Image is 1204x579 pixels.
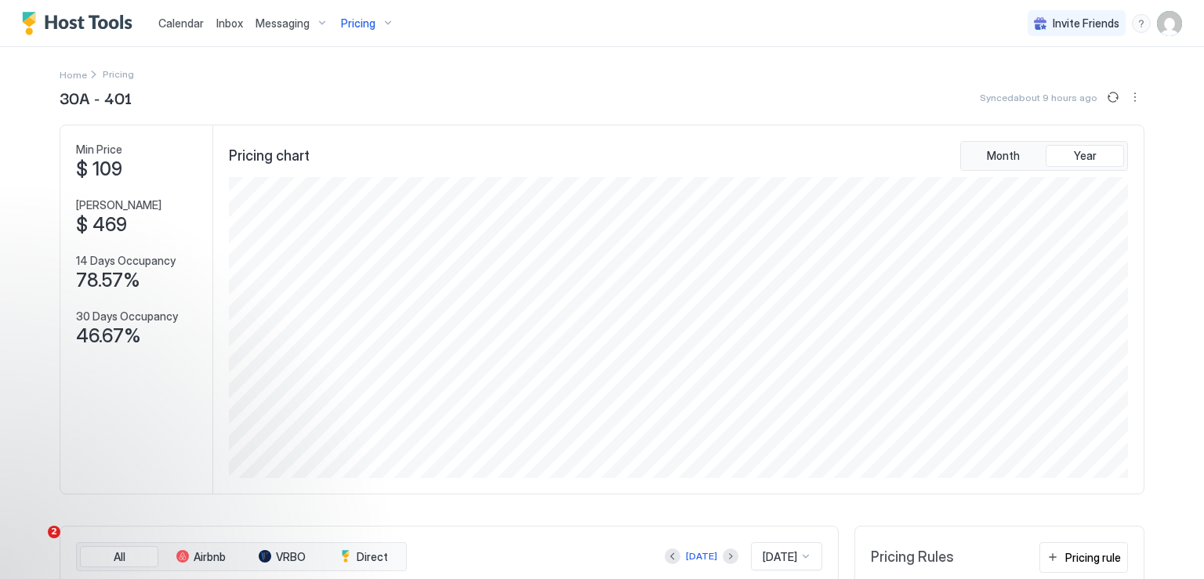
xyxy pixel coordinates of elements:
div: menu [1132,14,1151,33]
button: Pricing rule [1039,542,1128,573]
span: 46.67% [76,324,141,348]
span: 78.57% [76,269,140,292]
span: All [114,550,125,564]
button: Month [964,145,1043,167]
span: Airbnb [194,550,226,564]
span: Invite Friends [1053,16,1119,31]
div: menu [1126,88,1144,107]
button: [DATE] [684,547,720,566]
button: VRBO [243,546,321,568]
div: tab-group [960,141,1128,171]
span: Inbox [216,16,243,30]
span: 2 [48,526,60,538]
button: More options [1126,88,1144,107]
span: Breadcrumb [103,68,134,80]
button: Sync prices [1104,88,1122,107]
span: [DATE] [763,550,797,564]
a: Inbox [216,15,243,31]
span: Home [60,69,87,81]
div: User profile [1157,11,1182,36]
span: $ 109 [76,157,122,181]
a: Home [60,66,87,82]
button: Direct [325,546,403,568]
iframe: Intercom live chat [16,526,53,563]
span: Synced about 9 hours ago [980,92,1097,103]
button: Previous month [665,548,680,564]
span: 14 Days Occupancy [76,254,176,268]
span: [PERSON_NAME] [76,198,161,212]
div: tab-group [76,542,407,572]
div: [DATE] [686,549,717,563]
span: Pricing Rules [871,548,954,566]
span: Messaging [256,16,310,31]
span: Direct [357,550,388,564]
span: Min Price [76,143,122,157]
a: Calendar [158,15,204,31]
span: 30 Days Occupancy [76,309,178,324]
a: Host Tools Logo [22,12,140,35]
button: All [80,546,158,568]
span: 30A - 401 [60,85,132,109]
span: Calendar [158,16,204,30]
div: Pricing rule [1065,549,1121,566]
iframe: Intercom notifications message [12,427,325,537]
span: Month [987,149,1020,163]
span: $ 469 [76,213,127,237]
button: Next month [723,548,738,564]
div: Breadcrumb [60,66,87,82]
button: Year [1046,145,1124,167]
span: VRBO [276,550,306,564]
button: Airbnb [161,546,240,568]
span: Pricing [341,16,375,31]
span: Pricing chart [229,147,310,165]
span: Year [1074,149,1097,163]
